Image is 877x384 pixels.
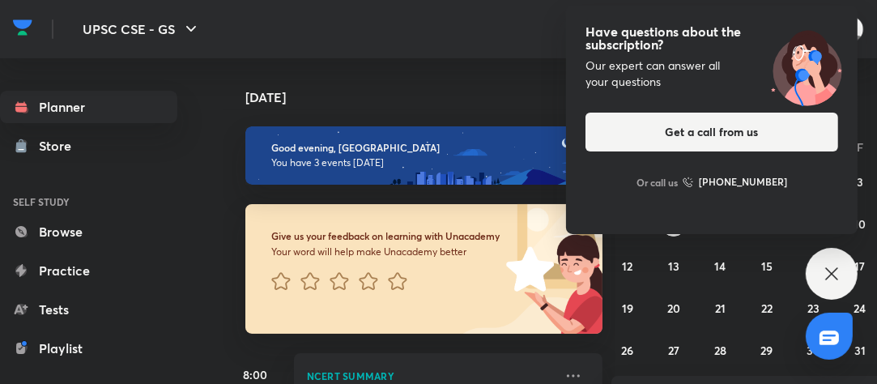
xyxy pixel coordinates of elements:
img: evening [245,126,598,185]
abbr: October 10, 2025 [854,216,866,232]
button: October 21, 2025 [708,295,734,321]
button: October 15, 2025 [754,253,780,279]
button: October 14, 2025 [708,253,734,279]
abbr: October 24, 2025 [854,301,866,316]
abbr: October 27, 2025 [668,343,679,358]
button: October 12, 2025 [615,253,641,279]
h5: 8:00 [223,366,287,383]
p: Or call us [636,175,678,190]
button: October 17, 2025 [847,253,873,279]
img: Company Logo [13,15,32,40]
abbr: October 21, 2025 [715,301,726,316]
button: October 20, 2025 [661,295,687,321]
abbr: October 19, 2025 [622,301,633,316]
button: October 24, 2025 [847,295,873,321]
abbr: October 13, 2025 [668,258,679,274]
div: Our expert can answer all your questions [585,58,838,90]
abbr: October 16, 2025 [807,258,819,274]
abbr: October 31, 2025 [854,343,866,358]
abbr: October 22, 2025 [761,301,773,316]
p: Your word will help make Unacademy better [271,245,502,258]
button: October 13, 2025 [661,253,687,279]
h4: Have questions about the subscription? [585,25,838,51]
abbr: October 20, 2025 [667,301,680,316]
button: October 22, 2025 [754,295,780,321]
abbr: October 23, 2025 [807,301,820,316]
button: October 29, 2025 [754,337,780,363]
p: You have 3 events [DATE] [271,156,577,169]
img: ttu_illustration_new.svg [756,25,858,106]
button: October 28, 2025 [708,337,734,363]
button: October 19, 2025 [615,295,641,321]
abbr: October 26, 2025 [621,343,633,358]
button: Get a call from us [585,113,838,151]
button: UPSC CSE - GS [73,13,211,45]
h6: Give us your feedback on learning with Unacademy [271,230,502,242]
h6: [PHONE_NUMBER] [699,174,787,190]
a: Company Logo [13,15,32,44]
button: October 16, 2025 [800,253,826,279]
button: October 3, 2025 [847,169,873,194]
abbr: October 30, 2025 [807,343,820,358]
img: feedback_image [451,204,602,334]
a: [PHONE_NUMBER] [683,174,787,190]
abbr: October 29, 2025 [760,343,773,358]
abbr: October 12, 2025 [622,258,632,274]
button: October 26, 2025 [615,337,641,363]
abbr: October 14, 2025 [715,258,726,274]
h4: [DATE] [245,91,619,104]
button: October 27, 2025 [661,337,687,363]
button: October 10, 2025 [847,211,873,237]
abbr: Friday [857,139,863,155]
div: Store [39,136,81,156]
button: October 30, 2025 [800,337,826,363]
abbr: October 15, 2025 [761,258,773,274]
abbr: October 28, 2025 [714,343,726,358]
h6: Good evening, [GEOGRAPHIC_DATA] [271,142,577,154]
button: October 31, 2025 [847,337,873,363]
abbr: October 3, 2025 [857,174,863,190]
abbr: October 17, 2025 [854,258,865,274]
button: October 23, 2025 [800,295,826,321]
